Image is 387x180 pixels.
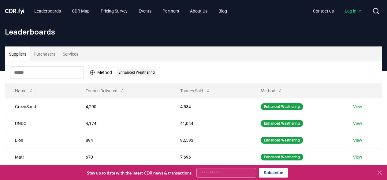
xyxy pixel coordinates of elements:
[170,115,251,132] td: 41,044
[29,6,66,17] a: Leaderboards
[81,85,130,97] button: Tonnes Delivered
[134,6,156,17] a: Events
[10,85,39,97] button: Name
[96,6,132,17] a: Pricing Survey
[340,6,367,17] a: Log in
[5,98,76,115] td: GreenSand
[261,137,303,144] div: Enhanced Weathering
[5,115,76,132] td: UNDO
[30,47,59,61] button: Purchasers
[76,149,171,165] td: 670
[5,7,24,15] span: CDR fyi
[5,149,76,165] td: Mati
[256,85,288,97] button: Method
[117,69,156,76] div: Enhanced Weathering
[353,104,362,110] a: View
[170,149,251,165] td: 7,696
[59,47,82,61] button: Services
[86,68,160,77] button: MethodEnhanced Weathering
[17,7,18,15] span: .
[76,98,171,115] td: 4,200
[261,154,303,160] div: Enhanced Weathering
[29,6,232,17] nav: Main
[261,120,303,127] div: Enhanced Weathering
[214,6,232,17] a: Blog
[67,6,95,17] a: CDR Map
[170,98,251,115] td: 4,534
[76,115,171,132] td: 4,174
[76,132,171,149] td: 894
[5,47,30,61] button: Suppliers
[175,85,215,97] button: Tonnes Sold
[158,6,184,17] a: Partners
[345,8,363,14] span: Log in
[261,103,303,110] div: Enhanced Weathering
[5,132,76,149] td: Eion
[5,7,24,15] a: CDR.fyi
[353,154,362,160] a: View
[353,120,362,127] a: View
[353,137,362,143] a: View
[185,6,212,17] a: About Us
[308,6,367,17] nav: Main
[170,132,251,149] td: 92,593
[308,6,339,17] a: Contact us
[5,27,382,37] h1: Leaderboards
